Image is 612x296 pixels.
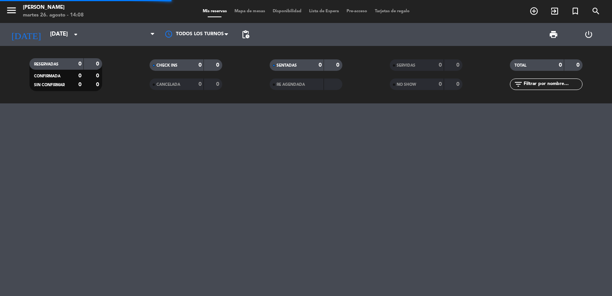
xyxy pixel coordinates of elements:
strong: 0 [199,62,202,68]
strong: 0 [96,82,101,87]
strong: 0 [199,82,202,87]
span: Mis reservas [199,9,231,13]
button: menu [6,5,17,19]
input: Filtrar por nombre... [523,80,582,88]
span: RE AGENDADA [277,83,305,87]
strong: 0 [78,82,81,87]
span: TOTAL [514,64,526,67]
i: power_settings_new [584,30,593,39]
span: NO SHOW [397,83,416,87]
strong: 0 [576,62,581,68]
span: pending_actions [241,30,250,39]
span: SERVIDAS [397,64,415,67]
i: exit_to_app [550,7,559,16]
span: Disponibilidad [269,9,305,13]
i: turned_in_not [571,7,580,16]
span: CHECK INS [156,64,177,67]
i: [DATE] [6,26,46,43]
span: SIN CONFIRMAR [34,83,65,87]
strong: 0 [216,82,221,87]
strong: 0 [439,62,442,68]
strong: 0 [78,61,81,67]
strong: 0 [78,73,81,78]
strong: 0 [319,62,322,68]
i: search [591,7,601,16]
i: arrow_drop_down [71,30,80,39]
strong: 0 [96,73,101,78]
span: Mapa de mesas [231,9,269,13]
span: CANCELADA [156,83,180,87]
div: LOG OUT [571,23,606,46]
span: print [549,30,558,39]
strong: 0 [336,62,341,68]
div: [PERSON_NAME] [23,4,84,11]
strong: 0 [456,82,461,87]
i: filter_list [514,80,523,89]
strong: 0 [96,61,101,67]
i: menu [6,5,17,16]
strong: 0 [559,62,562,68]
strong: 0 [439,82,442,87]
strong: 0 [216,62,221,68]
span: SENTADAS [277,64,297,67]
span: Lista de Espera [305,9,343,13]
i: add_circle_outline [529,7,539,16]
span: Tarjetas de regalo [371,9,413,13]
span: CONFIRMADA [34,74,60,78]
div: martes 26. agosto - 14:08 [23,11,84,19]
span: Pre-acceso [343,9,371,13]
span: RESERVADAS [34,62,59,66]
strong: 0 [456,62,461,68]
